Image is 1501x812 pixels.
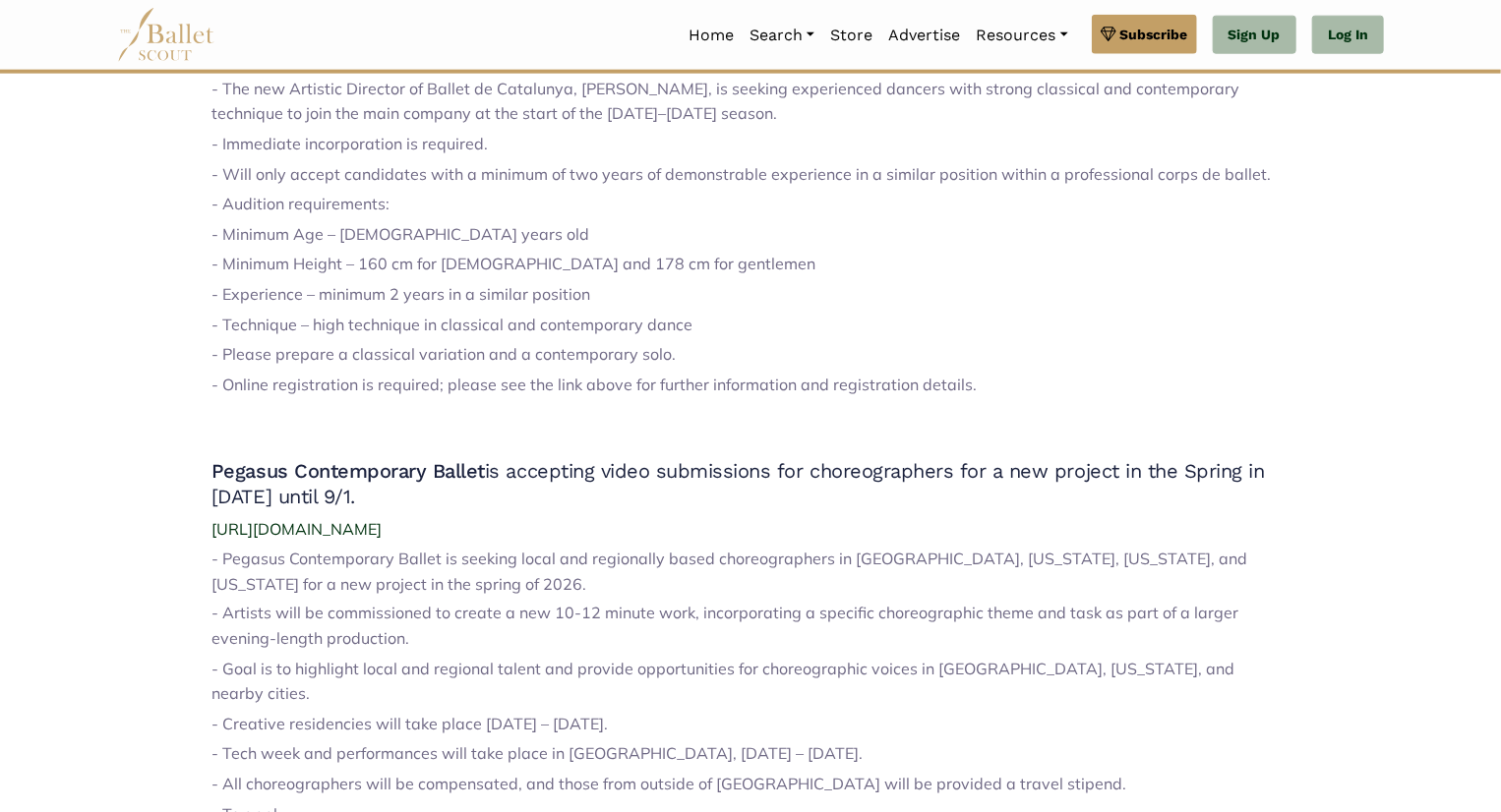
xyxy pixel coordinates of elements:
h4: Pegasus Contemporary Ballet [211,458,1290,509]
a: [URL][DOMAIN_NAME] [211,519,382,539]
a: Home [681,15,742,56]
span: - Experience – minimum 2 years in a similar position [211,284,590,304]
span: - Immediate incorporation is required. [211,134,488,153]
span: - Online registration is required; please see the link above for further information and registra... [211,375,977,394]
a: Log In [1312,16,1384,55]
a: Sign Up [1213,16,1296,55]
span: - Audition requirements: [211,194,390,213]
a: Resources [968,15,1075,56]
span: is accepting video submissions for choreographers for a new project in the Spring in [DATE] until... [211,459,1265,508]
span: - Pegasus Contemporary Ballet is seeking local and regionally based choreographers in [GEOGRAPHIC... [211,549,1247,594]
a: Subscribe [1092,15,1197,54]
span: - Tech week and performances will take place in [GEOGRAPHIC_DATA], [DATE] – [DATE]. [211,744,863,764]
span: - Will only accept candidates with a minimum of two years of demonstrable experience in a similar... [211,164,1271,184]
span: - Artists will be commissioned to create a new 10-12 minute work, incorporating a specific choreo... [211,604,1238,649]
span: - Please prepare a classical variation and a contemporary solo. [211,344,676,364]
span: Subscribe [1120,24,1188,45]
span: - Creative residencies will take place [DATE] – [DATE]. [211,715,608,734]
span: - Minimum Height – 160 cm for [DEMOGRAPHIC_DATA] and 178 cm for gentlemen [211,254,815,273]
span: - Technique – high technique in classical and contemporary dance [211,315,692,334]
a: Search [742,15,822,56]
span: - Goal is to highlight local and regional talent and provide opportunities for choreographic voic... [211,660,1234,705]
a: Store [822,15,880,56]
span: - All choreographers will be compensated, and those from outside of [GEOGRAPHIC_DATA] will be pro... [211,775,1126,794]
span: - The new Artistic Director of Ballet de Catalunya, [PERSON_NAME], is seeking experienced dancers... [211,79,1239,124]
span: - Minimum Age – [DEMOGRAPHIC_DATA] years old [211,224,589,244]
a: Advertise [880,15,968,56]
img: gem.svg [1101,24,1116,45]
